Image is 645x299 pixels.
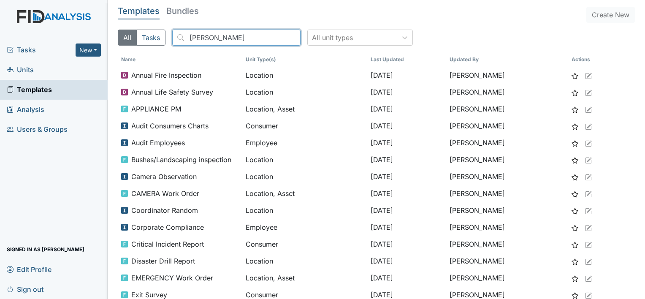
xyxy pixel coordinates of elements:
span: Location [246,155,273,165]
span: APPLIANCE PM [131,104,181,114]
a: Edit [585,104,592,114]
td: [DATE] [367,151,446,168]
td: [DATE] [367,84,446,101]
span: Bushes/Landscaping inspection [131,155,231,165]
span: Disaster Drill Report [131,256,195,266]
a: Edit [585,273,592,283]
span: Annual Fire Inspection [131,70,201,80]
td: [DATE] [367,134,446,151]
div: Type filter [118,30,165,46]
a: Tasks [7,45,76,55]
a: Edit [585,121,592,131]
a: Edit [585,155,592,165]
a: Edit [585,188,592,198]
td: [PERSON_NAME] [446,219,569,236]
td: [PERSON_NAME] [446,117,569,134]
a: Edit [585,171,592,182]
h5: Templates [118,7,160,15]
a: Edit [585,239,592,249]
h5: Bundles [166,7,199,15]
span: Camera Observation [131,171,197,182]
a: Edit [585,138,592,148]
td: [DATE] [367,202,446,219]
td: [DATE] [367,67,446,84]
span: Edit Profile [7,263,51,276]
td: [PERSON_NAME] [446,101,569,117]
span: Location [246,87,273,97]
a: Edit [585,70,592,80]
input: Search... [172,30,301,46]
button: Tasks [136,30,165,46]
th: Toggle SortBy [118,52,242,67]
span: Employee [246,222,277,232]
a: Edit [585,256,592,266]
th: Toggle SortBy [446,52,569,67]
a: Edit [585,222,592,232]
th: Toggle SortBy [367,52,446,67]
td: [DATE] [367,253,446,269]
span: Consumer [246,239,278,249]
span: Analysis [7,103,44,116]
span: Location, Asset [246,273,295,283]
td: [PERSON_NAME] [446,67,569,84]
div: All unit types [312,33,353,43]
span: Critical Incident Report [131,239,204,249]
td: [PERSON_NAME] [446,236,569,253]
span: Location [246,70,273,80]
a: Edit [585,205,592,215]
th: Actions [568,52,610,67]
td: [DATE] [367,236,446,253]
button: Create New [586,7,635,23]
span: Coordinator Random [131,205,198,215]
td: [PERSON_NAME] [446,134,569,151]
td: [DATE] [367,101,446,117]
span: Employee [246,138,277,148]
td: [PERSON_NAME] [446,185,569,202]
button: New [76,43,101,57]
span: Units [7,63,34,76]
span: Audit Employees [131,138,185,148]
td: [DATE] [367,117,446,134]
td: [PERSON_NAME] [446,253,569,269]
td: [PERSON_NAME] [446,269,569,286]
span: Sign out [7,283,43,296]
span: Annual Life Safety Survey [131,87,213,97]
span: Location [246,171,273,182]
td: [DATE] [367,168,446,185]
span: Corporate Compliance [131,222,204,232]
span: Location [246,205,273,215]
button: All [118,30,137,46]
td: [PERSON_NAME] [446,151,569,168]
span: Consumer [246,121,278,131]
span: Location, Asset [246,188,295,198]
span: Location, Asset [246,104,295,114]
span: Templates [7,83,52,96]
span: EMERGENCY Work Order [131,273,213,283]
td: [DATE] [367,185,446,202]
th: Unit Type(s) [242,52,367,67]
span: Signed in as [PERSON_NAME] [7,243,84,256]
span: CAMERA Work Order [131,188,199,198]
td: [DATE] [367,219,446,236]
span: Location [246,256,273,266]
td: [PERSON_NAME] [446,202,569,219]
span: Users & Groups [7,123,68,136]
a: Edit [585,87,592,97]
td: [DATE] [367,269,446,286]
td: [PERSON_NAME] [446,84,569,101]
span: Audit Consumers Charts [131,121,209,131]
td: [PERSON_NAME] [446,168,569,185]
